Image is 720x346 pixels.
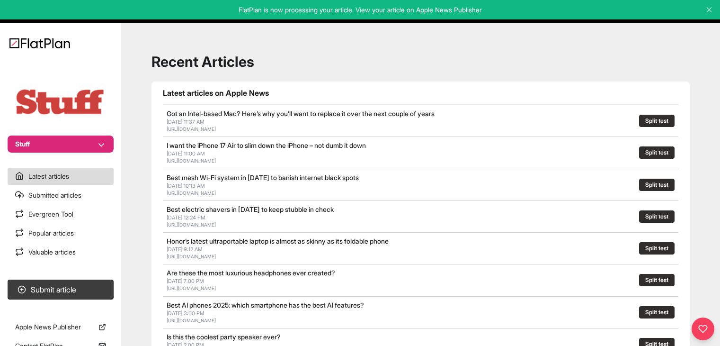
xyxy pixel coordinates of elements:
a: I want the iPhone 17 Air to slim down the iPhone – not dumb it down [167,141,366,149]
span: [DATE] 7:00 PM [167,278,204,284]
button: Split test [639,306,675,319]
span: [DATE] 9:12 AM [167,246,203,253]
a: [URL][DOMAIN_NAME] [167,285,216,291]
button: Split test [639,179,675,191]
a: [URL][DOMAIN_NAME] [167,222,216,228]
button: Split test [639,274,675,286]
a: [URL][DOMAIN_NAME] [167,158,216,164]
a: Are these the most luxurious headphones ever created? [167,269,335,277]
a: Latest articles [8,168,114,185]
a: [URL][DOMAIN_NAME] [167,126,216,132]
button: Split test [639,242,675,255]
button: Split test [639,146,675,159]
span: [DATE] 3:00 PM [167,310,204,317]
a: [URL][DOMAIN_NAME] [167,254,216,259]
a: Best mesh Wi-Fi system in [DATE] to banish internet black spots [167,173,359,182]
a: Best AI phones 2025: which smartphone has the best AI features? [167,301,364,309]
span: [DATE] 10:13 AM [167,182,205,189]
a: Evergreen Tool [8,206,114,223]
a: Submitted articles [8,187,114,204]
span: [DATE] 11:00 AM [167,150,205,157]
h1: Recent Articles [151,53,690,70]
a: Got an Intel-based Mac? Here’s why you’ll want to replace it over the next couple of years [167,109,435,118]
a: Popular articles [8,225,114,242]
button: Split test [639,210,675,223]
a: [URL][DOMAIN_NAME] [167,190,216,196]
button: Submit article [8,280,114,300]
span: [DATE] 11:37 AM [167,118,204,125]
img: Publication Logo [13,87,108,117]
a: Apple News Publisher [8,319,114,336]
a: Is this the coolest party speaker ever? [167,333,281,341]
p: FlatPlan is now processing your article. View your article on Apple News Publisher [7,5,713,15]
a: Honor’s latest ultraportable laptop is almost as skinny as its foldable phone [167,237,389,245]
a: Best electric shavers in [DATE] to keep stubble in check [167,205,334,213]
img: Logo [9,38,70,48]
a: Valuable articles [8,244,114,261]
h1: Latest articles on Apple News [163,87,678,99]
a: [URL][DOMAIN_NAME] [167,318,216,323]
button: Stuff [8,136,114,153]
button: Split test [639,115,675,127]
span: [DATE] 12:24 PM [167,214,205,221]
